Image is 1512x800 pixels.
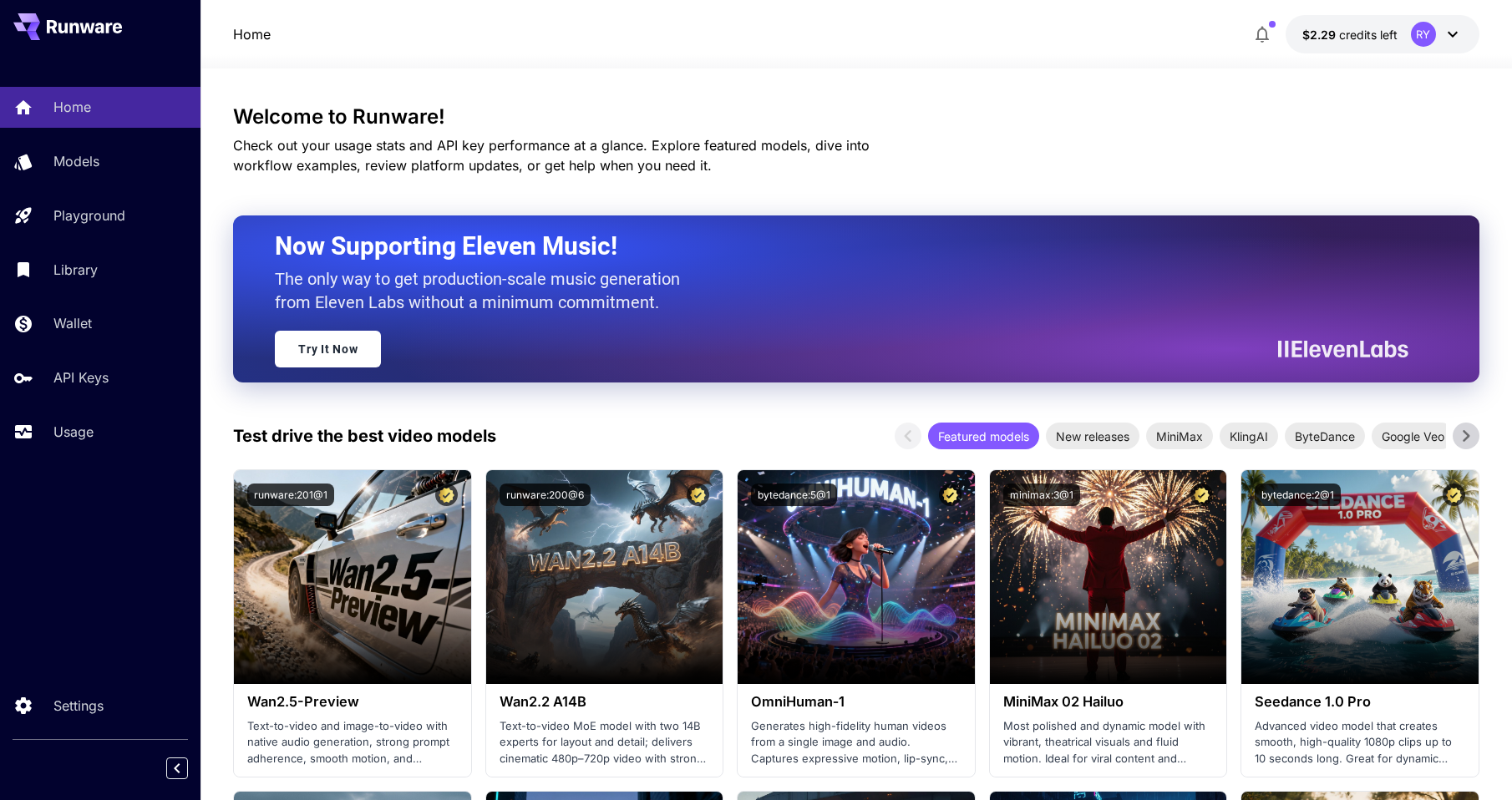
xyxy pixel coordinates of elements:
h3: Wan2.5-Preview [247,694,458,710]
img: alt [1241,470,1479,684]
h3: Seedance 1.0 Pro [1255,694,1465,710]
span: Check out your usage stats and API key performance at a glance. Explore featured models, dive int... [233,137,870,174]
span: Featured models [928,428,1039,445]
a: Home [233,24,271,44]
h3: Welcome to Runware! [233,105,1479,129]
p: The only way to get production-scale music generation from Eleven Labs without a minimum commitment. [275,267,693,314]
p: Most polished and dynamic model with vibrant, theatrical visuals and fluid motion. Ideal for vira... [1003,718,1214,767]
button: runware:201@1 [247,484,334,506]
div: KlingAI [1220,423,1278,449]
h2: Now Supporting Eleven Music! [275,230,1396,262]
span: credits left [1339,28,1398,42]
p: Home [53,97,91,117]
div: ByteDance [1285,423,1365,449]
p: Generates high-fidelity human videos from a single image and audio. Captures expressive motion, l... [751,718,961,767]
a: Try It Now [275,331,381,367]
span: KlingAI [1220,428,1278,445]
nav: breadcrumb [233,24,271,44]
div: MiniMax [1146,423,1213,449]
div: Featured models [928,423,1039,449]
button: Certified Model – Vetted for best performance and includes a commercial license. [1190,484,1213,506]
p: Usage [53,422,94,442]
img: alt [990,470,1227,684]
button: minimax:3@1 [1003,484,1080,506]
button: runware:200@6 [500,484,591,506]
img: alt [486,470,723,684]
button: bytedance:2@1 [1255,484,1341,506]
p: API Keys [53,367,109,387]
button: Collapse sidebar [166,757,188,779]
p: Playground [53,205,125,225]
button: Certified Model – Vetted for best performance and includes a commercial license. [1443,484,1465,506]
button: Certified Model – Vetted for best performance and includes a commercial license. [435,484,458,506]
p: Wallet [53,313,92,333]
div: RY [1411,22,1436,47]
h3: Wan2.2 A14B [500,694,710,710]
span: MiniMax [1146,428,1213,445]
img: alt [738,470,975,684]
p: Text-to-video MoE model with two 14B experts for layout and detail; delivers cinematic 480p–720p ... [500,718,710,767]
button: Certified Model – Vetted for best performance and includes a commercial license. [939,484,961,506]
div: Collapse sidebar [179,753,200,783]
button: bytedance:5@1 [751,484,837,506]
p: Models [53,151,99,171]
h3: OmniHuman‑1 [751,694,961,710]
span: New releases [1046,428,1139,445]
img: alt [234,470,471,684]
span: Google Veo [1372,428,1454,445]
div: $2.29166 [1302,26,1398,43]
p: Advanced video model that creates smooth, high-quality 1080p clips up to 10 seconds long. Great f... [1255,718,1465,767]
div: New releases [1046,423,1139,449]
p: Settings [53,696,104,716]
button: Certified Model – Vetted for best performance and includes a commercial license. [687,484,709,506]
p: Text-to-video and image-to-video with native audio generation, strong prompt adherence, smooth mo... [247,718,458,767]
div: Google Veo [1372,423,1454,449]
p: Test drive the best video models [233,423,496,448]
span: ByteDance [1285,428,1365,445]
h3: MiniMax 02 Hailuo [1003,694,1214,710]
span: $2.29 [1302,28,1339,42]
p: Library [53,260,98,280]
button: $2.29166RY [1286,15,1479,53]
